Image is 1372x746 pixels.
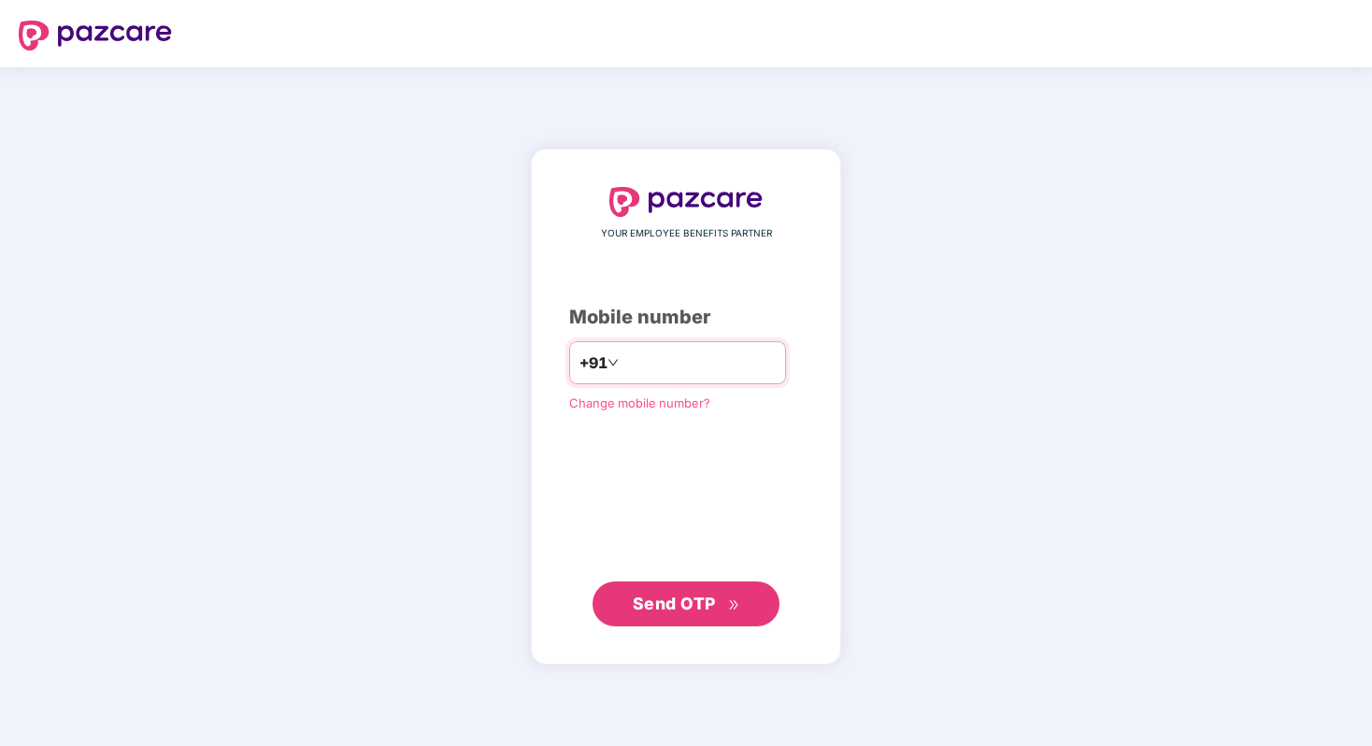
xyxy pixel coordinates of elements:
[633,594,716,613] span: Send OTP
[601,226,772,241] span: YOUR EMPLOYEE BENEFITS PARTNER
[728,599,740,611] span: double-right
[579,351,607,375] span: +91
[569,303,803,332] div: Mobile number
[19,21,172,50] img: logo
[607,357,619,368] span: down
[593,581,779,626] button: Send OTPdouble-right
[569,395,710,410] a: Change mobile number?
[609,187,763,217] img: logo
